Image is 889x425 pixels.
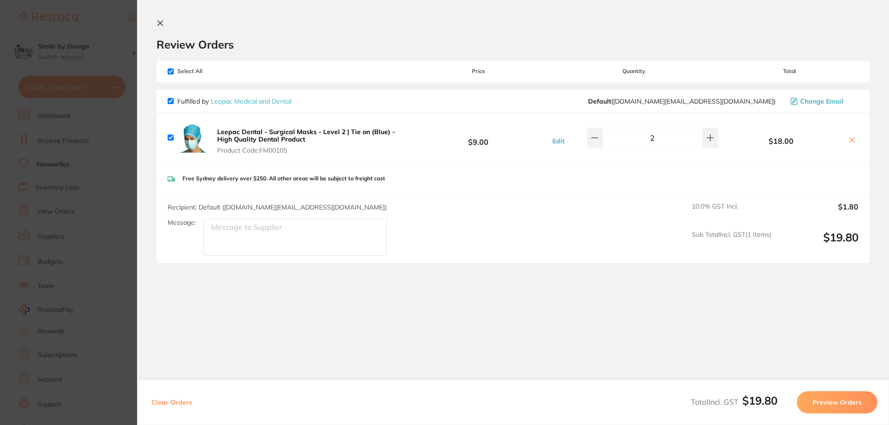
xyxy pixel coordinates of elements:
button: Leepac Dental - Surgical Masks - Level 2 | Tie on (Blue) - High Quality Dental Product Product Co... [214,128,409,154]
span: Change Email [800,98,844,105]
button: Preview Orders [797,391,877,413]
span: Total [720,68,858,74]
button: Clear Orders [149,391,195,413]
b: $19.80 [742,394,777,407]
span: leepac.shop@gmail.com [588,98,776,105]
h2: Review Orders [157,37,870,51]
img: OHRvOXYyZA [177,123,207,153]
b: $18.00 [720,137,842,145]
b: Default [588,97,611,105]
span: Quantity [548,68,720,74]
span: Select All [168,68,260,74]
span: Sub Total Incl. GST ( 1 Items) [692,231,771,256]
a: Leepac Medical and Dental [211,97,291,105]
b: Leepac Dental - Surgical Masks - Level 2 | Tie on (Blue) - High Quality Dental Product [217,128,395,143]
span: Product Code: FM00105 [217,147,407,154]
span: 10.0 % GST Incl. [692,203,771,223]
p: Free Sydney delivery over $250. All other areas will be subject to freight cost [182,175,385,182]
span: Price [409,68,547,74]
b: $9.00 [409,129,547,146]
button: Change Email [788,97,858,105]
span: Total Incl. GST [691,397,777,407]
output: $19.80 [779,231,858,256]
label: Message: [168,219,196,227]
output: $1.80 [779,203,858,223]
p: Fulfilled by [177,98,291,105]
button: Edit [550,137,567,145]
span: Recipient: Default ( [DOMAIN_NAME][EMAIL_ADDRESS][DOMAIN_NAME] ) [168,203,387,211]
